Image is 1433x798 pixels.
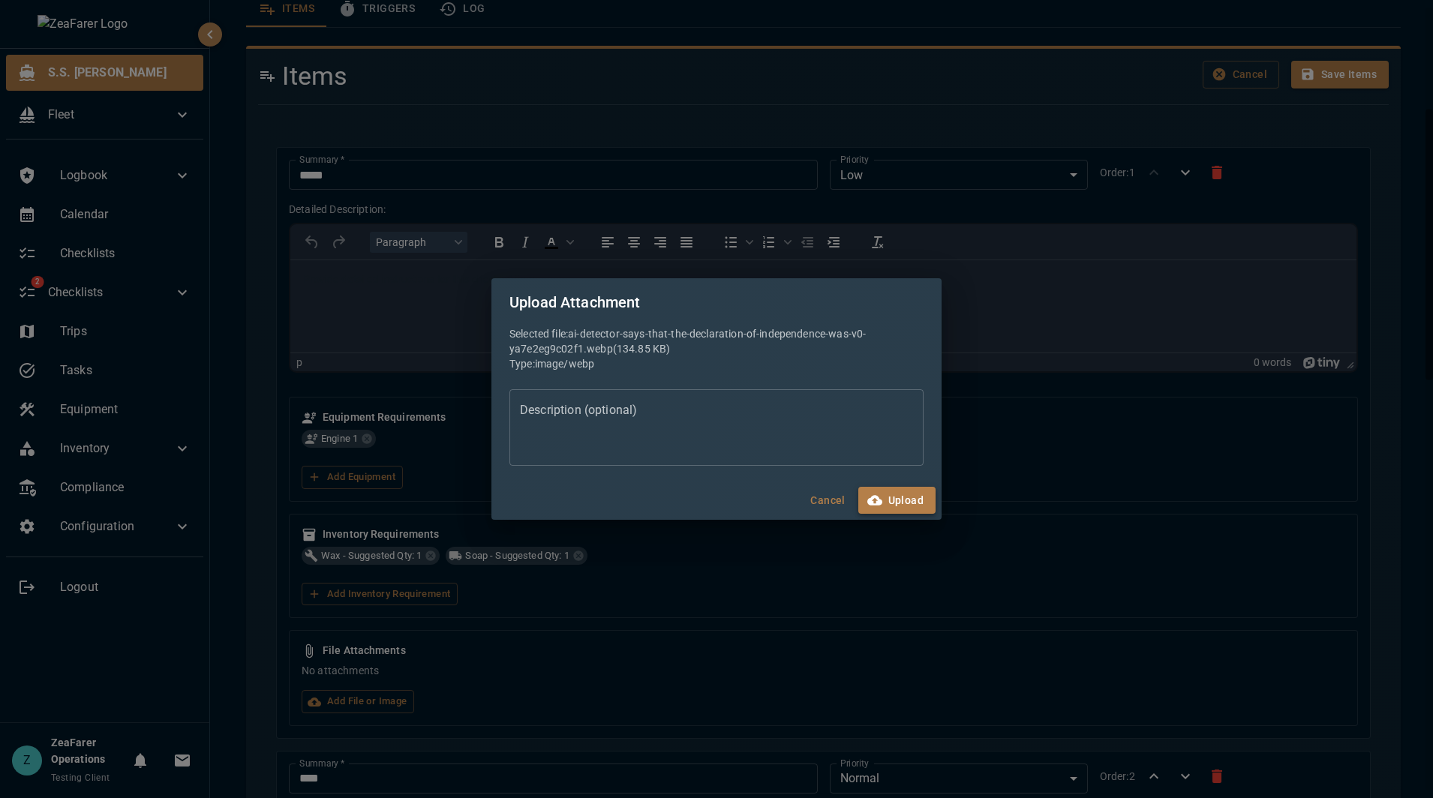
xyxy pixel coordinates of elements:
[509,326,924,356] p: Selected file: ai-detector-says-that-the-declaration-of-independence-was-v0-ya7e2eg9c02f1.webp ( ...
[12,12,1054,27] body: Rich Text Area. Press ALT-0 for help.
[12,12,1054,91] body: Rich Text Area. Press ALT-0 for help.
[491,278,942,326] h2: Upload Attachment
[858,487,936,514] button: Upload
[804,487,852,514] button: Cancel
[509,356,924,371] p: Type: image/webp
